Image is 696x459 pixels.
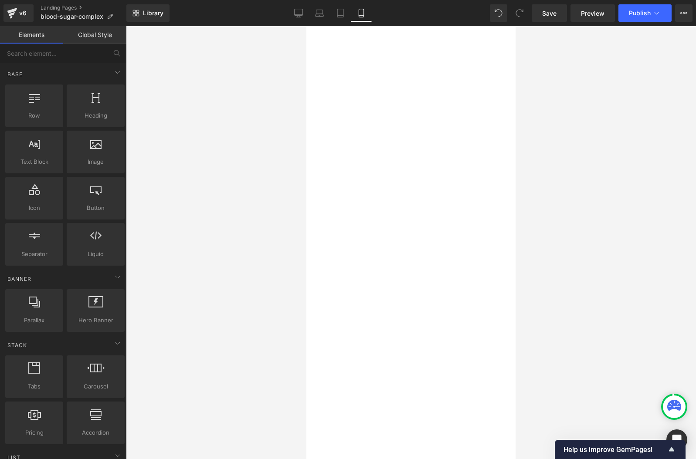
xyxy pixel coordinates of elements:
[126,4,170,22] a: New Library
[7,70,24,78] span: Base
[581,9,604,18] span: Preview
[69,428,122,437] span: Accordion
[143,9,163,17] span: Library
[8,428,61,437] span: Pricing
[41,4,126,11] a: Landing Pages
[69,157,122,166] span: Image
[69,382,122,391] span: Carousel
[8,382,61,391] span: Tabs
[618,4,672,22] button: Publish
[63,26,126,44] a: Global Style
[288,4,309,22] a: Desktop
[330,4,351,22] a: Tablet
[8,157,61,166] span: Text Block
[309,4,330,22] a: Laptop
[7,341,28,349] span: Stack
[666,429,687,450] div: Open Intercom Messenger
[629,10,651,17] span: Publish
[351,4,372,22] a: Mobile
[8,111,61,120] span: Row
[564,445,666,454] span: Help us improve GemPages!
[564,444,677,455] button: Show survey - Help us improve GemPages!
[69,316,122,325] span: Hero Banner
[3,4,34,22] a: v6
[69,203,122,213] span: Button
[490,4,507,22] button: Undo
[41,13,103,20] span: blood-sugar-complex
[542,9,557,18] span: Save
[69,111,122,120] span: Heading
[570,4,615,22] a: Preview
[7,275,32,283] span: Banner
[8,203,61,213] span: Icon
[17,7,28,19] div: v6
[675,4,693,22] button: More
[8,250,61,259] span: Separator
[8,316,61,325] span: Parallax
[511,4,528,22] button: Redo
[69,250,122,259] span: Liquid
